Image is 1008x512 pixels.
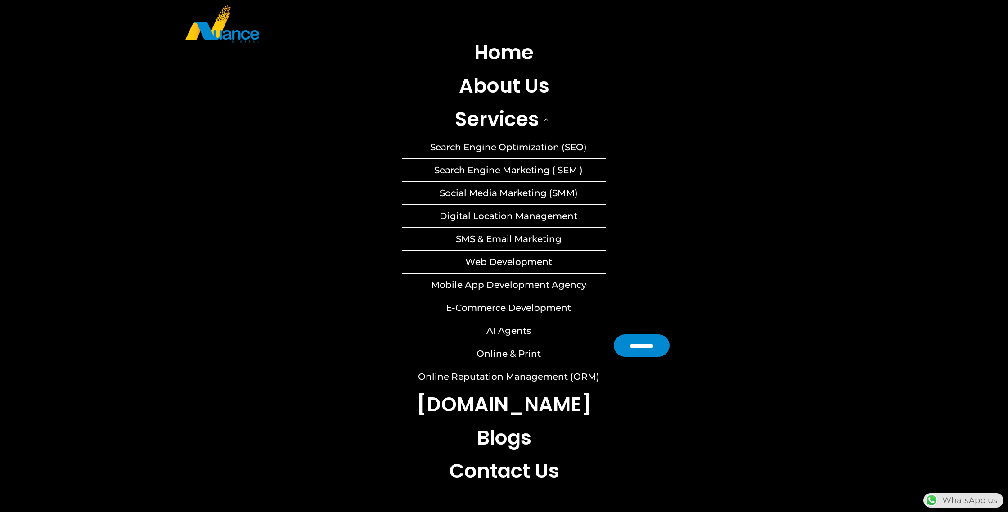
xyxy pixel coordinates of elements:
a: E-Commerce Development [402,296,606,319]
a: Home [402,36,606,69]
a: AI Agents [402,319,606,342]
a: nuance-qatar_logo [184,4,499,44]
a: Contact Us [402,454,606,488]
a: Search Engine Marketing ( SEM ) [402,159,606,181]
a: WhatsAppWhatsApp us [923,495,1003,505]
a: Online Reputation Management (ORM) [402,365,606,388]
a: Web Development [402,251,606,273]
a: Social Media Marketing (SMM) [402,182,606,204]
a: About Us [402,69,606,103]
a: [DOMAIN_NAME] [402,388,606,421]
a: SMS & Email Marketing [402,228,606,250]
div: WhatsApp us [923,493,1003,508]
a: Online & Print [402,342,606,365]
a: Mobile App Development Agency [402,274,606,296]
img: nuance-qatar_logo [184,4,260,44]
a: Search Engine Optimization (SEO) [402,136,606,158]
a: Services [402,103,606,136]
a: Blogs [402,421,606,454]
img: WhatsApp [924,493,939,508]
a: Digital Location Management [402,205,606,227]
